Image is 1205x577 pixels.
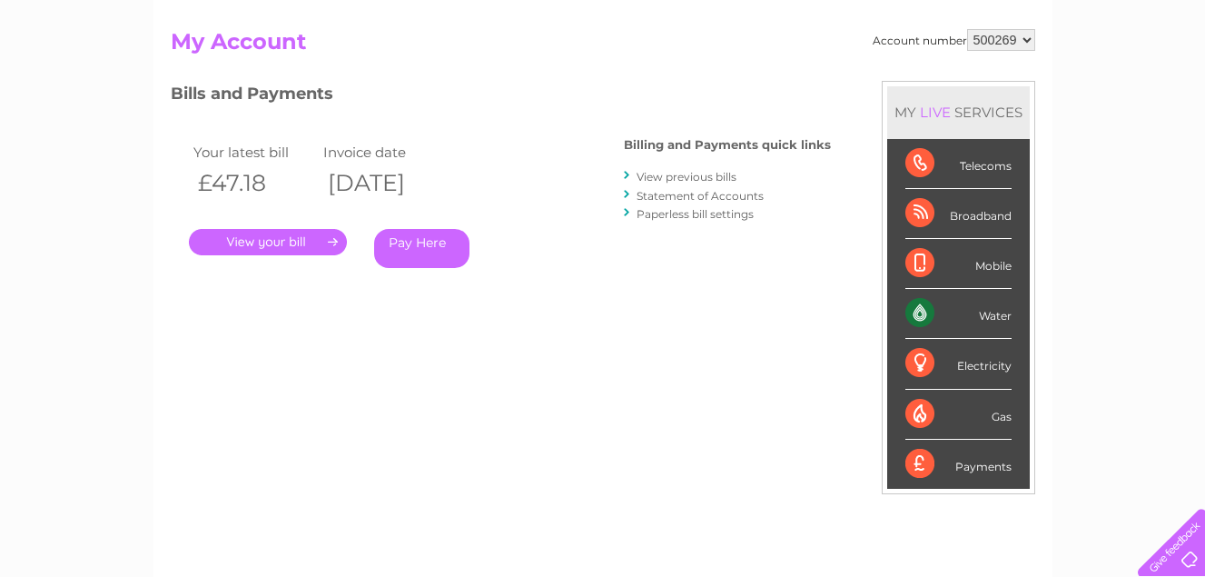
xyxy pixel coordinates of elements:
[189,140,320,164] td: Your latest bill
[624,138,831,152] h4: Billing and Payments quick links
[982,77,1036,91] a: Telecoms
[905,239,1012,289] div: Mobile
[916,104,954,121] div: LIVE
[905,289,1012,339] div: Water
[189,229,347,255] a: .
[174,10,1032,88] div: Clear Business is a trading name of Verastar Limited (registered in [GEOGRAPHIC_DATA] No. 3667643...
[1145,77,1188,91] a: Log out
[189,164,320,202] th: £47.18
[905,189,1012,239] div: Broadband
[637,189,764,203] a: Statement of Accounts
[905,139,1012,189] div: Telecoms
[887,86,1030,138] div: MY SERVICES
[905,390,1012,440] div: Gas
[1084,77,1129,91] a: Contact
[885,77,920,91] a: Water
[319,164,449,202] th: [DATE]
[374,229,469,268] a: Pay Here
[863,9,988,32] a: 0333 014 3131
[637,207,754,221] a: Paperless bill settings
[1047,77,1073,91] a: Blog
[637,170,736,184] a: View previous bills
[171,29,1035,64] h2: My Account
[905,339,1012,389] div: Electricity
[905,440,1012,489] div: Payments
[42,47,134,103] img: logo.png
[319,140,449,164] td: Invoice date
[931,77,971,91] a: Energy
[171,81,831,113] h3: Bills and Payments
[873,29,1035,51] div: Account number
